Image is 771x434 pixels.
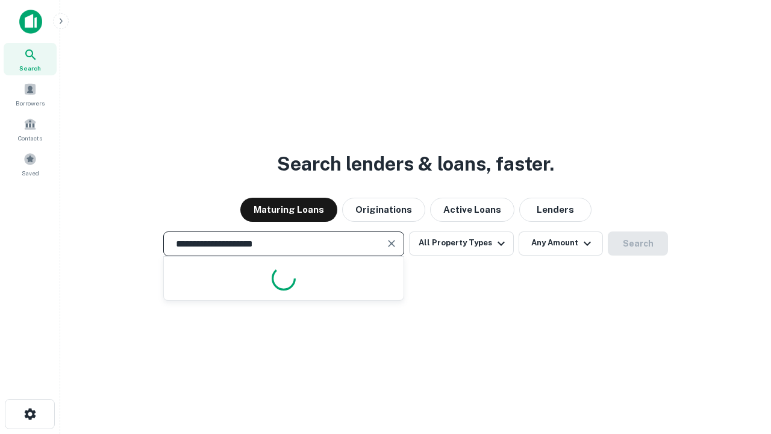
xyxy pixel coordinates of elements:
[19,63,41,73] span: Search
[519,231,603,256] button: Any Amount
[4,43,57,75] a: Search
[18,133,42,143] span: Contacts
[19,10,42,34] img: capitalize-icon.png
[240,198,337,222] button: Maturing Loans
[22,168,39,178] span: Saved
[16,98,45,108] span: Borrowers
[342,198,425,222] button: Originations
[4,78,57,110] a: Borrowers
[277,149,554,178] h3: Search lenders & loans, faster.
[430,198,514,222] button: Active Loans
[4,113,57,145] a: Contacts
[519,198,592,222] button: Lenders
[383,235,400,252] button: Clear
[4,148,57,180] a: Saved
[409,231,514,256] button: All Property Types
[711,338,771,395] iframe: Chat Widget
